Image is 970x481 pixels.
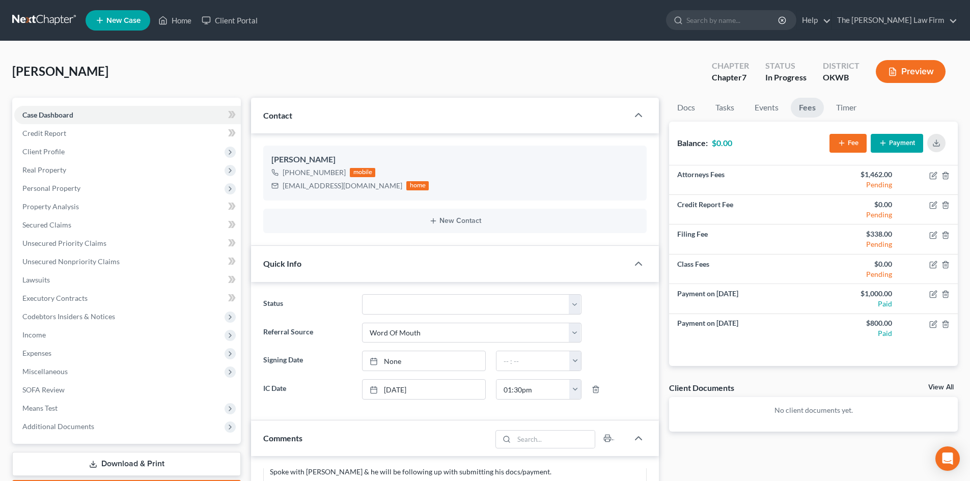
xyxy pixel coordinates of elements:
[712,72,749,83] div: Chapter
[765,72,807,83] div: In Progress
[746,98,787,118] a: Events
[822,210,892,220] div: Pending
[822,259,892,269] div: $0.00
[22,165,66,174] span: Real Property
[14,289,241,307] a: Executory Contracts
[350,168,375,177] div: mobile
[12,64,108,78] span: [PERSON_NAME]
[928,384,954,391] a: View All
[14,252,241,271] a: Unsecured Nonpriority Claims
[263,110,292,120] span: Contact
[197,11,263,30] a: Client Portal
[669,224,813,254] td: Filing Fee
[270,467,640,477] div: Spoke with [PERSON_NAME] & he will be following up with submitting his docs/payment.
[791,98,824,118] a: Fees
[822,200,892,210] div: $0.00
[14,197,241,216] a: Property Analysis
[871,134,923,153] button: Payment
[22,147,65,156] span: Client Profile
[22,422,94,431] span: Additional Documents
[822,328,892,338] div: Paid
[669,284,813,314] td: Payment on [DATE]
[22,239,106,247] span: Unsecured Priority Claims
[363,380,485,399] a: [DATE]
[797,11,831,30] a: Help
[22,184,80,192] span: Personal Property
[822,229,892,239] div: $338.00
[22,367,68,376] span: Miscellaneous
[14,124,241,143] a: Credit Report
[263,433,302,443] span: Comments
[258,323,356,343] label: Referral Source
[363,351,485,371] a: None
[14,106,241,124] a: Case Dashboard
[22,275,50,284] span: Lawsuits
[12,452,241,476] a: Download & Print
[22,385,65,394] span: SOFA Review
[22,330,46,339] span: Income
[822,299,892,309] div: Paid
[14,234,241,252] a: Unsecured Priority Claims
[669,382,734,393] div: Client Documents
[496,351,570,371] input: -- : --
[669,314,813,343] td: Payment on [DATE]
[283,181,402,191] div: [EMAIL_ADDRESS][DOMAIN_NAME]
[822,169,892,180] div: $1,462.00
[22,110,73,119] span: Case Dashboard
[669,195,813,224] td: Credit Report Fee
[669,165,813,195] td: Attorneys Fees
[258,294,356,315] label: Status
[258,379,356,400] label: IC Date
[22,404,58,412] span: Means Test
[935,446,960,471] div: Open Intercom Messenger
[22,312,115,321] span: Codebtors Insiders & Notices
[742,72,746,82] span: 7
[406,181,429,190] div: home
[822,289,892,299] div: $1,000.00
[514,431,595,448] input: Search...
[828,98,865,118] a: Timer
[712,138,732,148] strong: $0.00
[263,259,301,268] span: Quick Info
[669,254,813,284] td: Class Fees
[258,351,356,371] label: Signing Date
[677,405,950,415] p: No client documents yet.
[22,294,88,302] span: Executory Contracts
[14,381,241,399] a: SOFA Review
[153,11,197,30] a: Home
[106,17,141,24] span: New Case
[677,138,708,148] strong: Balance:
[876,60,946,83] button: Preview
[823,60,860,72] div: District
[271,217,639,225] button: New Contact
[669,98,703,118] a: Docs
[686,11,780,30] input: Search by name...
[14,216,241,234] a: Secured Claims
[496,380,570,399] input: -- : --
[22,202,79,211] span: Property Analysis
[712,60,749,72] div: Chapter
[22,257,120,266] span: Unsecured Nonpriority Claims
[271,154,639,166] div: [PERSON_NAME]
[822,269,892,279] div: Pending
[822,318,892,328] div: $800.00
[829,134,867,153] button: Fee
[22,349,51,357] span: Expenses
[707,98,742,118] a: Tasks
[822,180,892,190] div: Pending
[22,220,71,229] span: Secured Claims
[22,129,66,137] span: Credit Report
[765,60,807,72] div: Status
[822,239,892,249] div: Pending
[832,11,957,30] a: The [PERSON_NAME] Law Firm
[283,167,346,178] div: [PHONE_NUMBER]
[823,72,860,83] div: OKWB
[14,271,241,289] a: Lawsuits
